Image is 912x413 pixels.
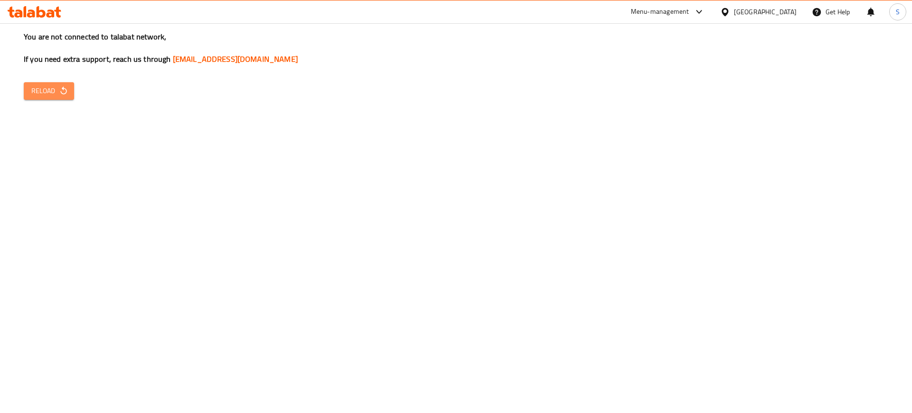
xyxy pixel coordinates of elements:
span: S [896,7,900,17]
button: Reload [24,82,74,100]
div: Menu-management [631,6,689,18]
div: [GEOGRAPHIC_DATA] [734,7,797,17]
a: [EMAIL_ADDRESS][DOMAIN_NAME] [173,52,298,66]
h3: You are not connected to talabat network, If you need extra support, reach us through [24,31,888,65]
span: Reload [31,85,66,97]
